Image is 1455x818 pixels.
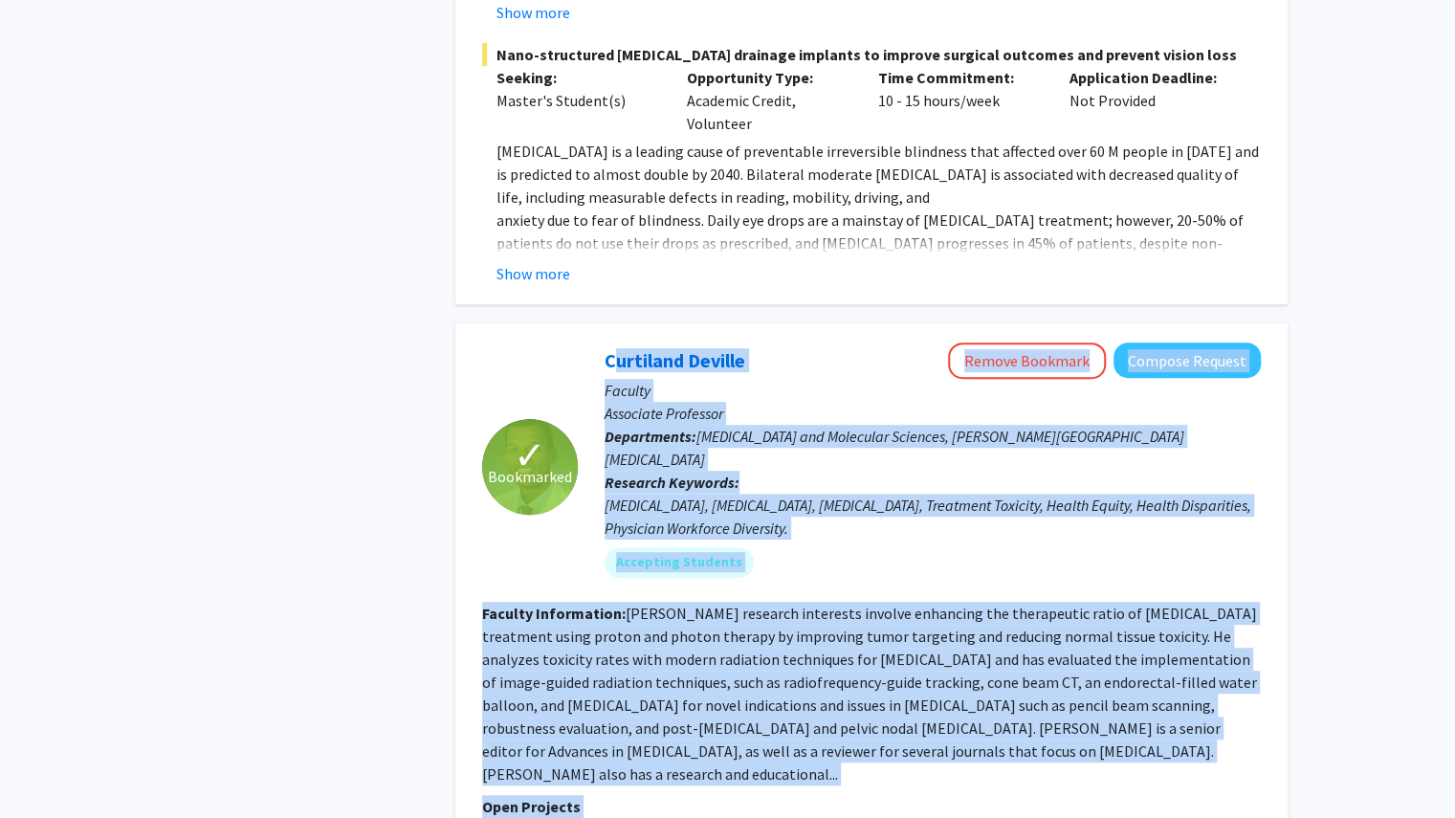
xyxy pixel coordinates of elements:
button: Show more [496,1,570,24]
p: Associate Professor [605,402,1261,425]
span: ✓ [514,446,546,465]
b: Departments: [605,427,696,446]
div: Master's Student(s) [496,89,659,112]
button: Compose Request to Curtiland Deville [1113,343,1261,378]
p: Open Projects [482,795,1261,818]
div: [MEDICAL_DATA], [MEDICAL_DATA], [MEDICAL_DATA], Treatment Toxicity, Health Equity, Health Dispari... [605,494,1261,540]
b: Research Keywords: [605,473,739,492]
p: Opportunity Type: [687,66,849,89]
iframe: Chat [14,732,81,804]
div: Not Provided [1055,66,1246,135]
button: Show more [496,262,570,285]
div: Academic Credit, Volunteer [672,66,864,135]
span: Bookmarked [488,465,572,488]
p: anxiety due to fear of blindness. Daily eye drops are a mainstay of [MEDICAL_DATA] treatment; how... [496,209,1261,346]
p: [MEDICAL_DATA] is a leading cause of preventable irreversible blindness that affected over 60 M p... [496,140,1261,209]
a: Curtiland Deville [605,348,745,372]
p: Seeking: [496,66,659,89]
b: Faculty Information: [482,604,626,623]
p: Faculty [605,379,1261,402]
button: Remove Bookmark [948,343,1106,379]
span: [MEDICAL_DATA] and Molecular Sciences, [PERSON_NAME][GEOGRAPHIC_DATA][MEDICAL_DATA] [605,427,1184,469]
div: 10 - 15 hours/week [864,66,1055,135]
span: Nano-structured [MEDICAL_DATA] drainage implants to improve surgical outcomes and prevent vision ... [482,43,1261,66]
mat-chip: Accepting Students [605,547,754,578]
fg-read-more: [PERSON_NAME] research interests involve enhancing the therapeutic ratio of [MEDICAL_DATA] treatm... [482,604,1257,784]
p: Application Deadline: [1069,66,1232,89]
p: Time Commitment: [878,66,1041,89]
